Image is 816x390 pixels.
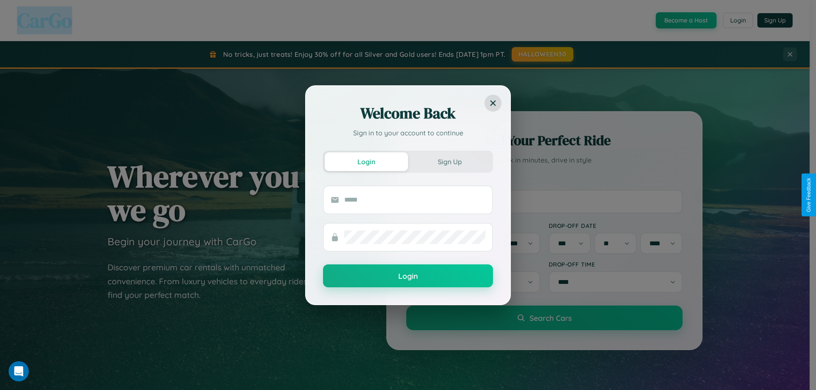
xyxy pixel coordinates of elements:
[408,152,491,171] button: Sign Up
[806,178,812,212] div: Give Feedback
[325,152,408,171] button: Login
[323,264,493,287] button: Login
[323,103,493,123] h2: Welcome Back
[8,361,29,382] iframe: Intercom live chat
[323,128,493,138] p: Sign in to your account to continue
